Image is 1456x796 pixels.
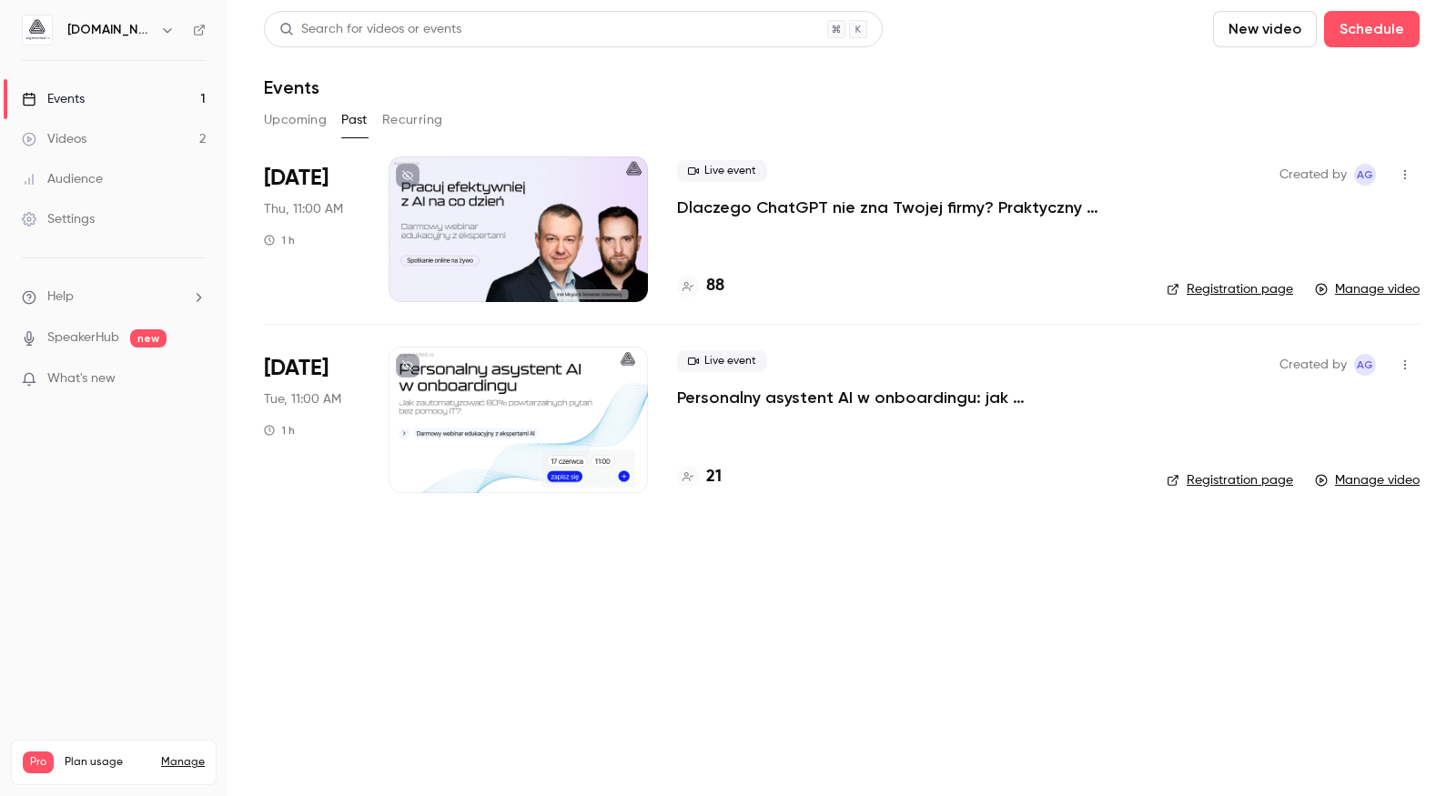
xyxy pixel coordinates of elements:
[382,106,443,135] button: Recurring
[1315,471,1420,489] a: Manage video
[264,200,343,218] span: Thu, 11:00 AM
[130,329,167,348] span: new
[677,274,724,298] a: 88
[1279,354,1347,376] span: Created by
[1324,11,1420,47] button: Schedule
[264,233,295,247] div: 1 h
[677,465,722,489] a: 21
[677,350,767,372] span: Live event
[47,369,116,388] span: What's new
[1315,280,1420,298] a: Manage video
[677,196,1137,218] a: Dlaczego ChatGPT nie zna Twojej firmy? Praktyczny przewodnik przygotowania wiedzy firmowej jako k...
[1167,471,1293,489] a: Registration page
[279,20,461,39] div: Search for videos or events
[677,160,767,182] span: Live event
[341,106,368,135] button: Past
[161,755,205,770] a: Manage
[22,210,95,228] div: Settings
[22,287,206,307] li: help-dropdown-opener
[264,164,329,193] span: [DATE]
[23,15,52,45] img: aigmented.io
[22,170,103,188] div: Audience
[1357,354,1373,376] span: AG
[264,347,359,492] div: Jun 17 Tue, 11:00 AM (Europe/Berlin)
[47,328,119,348] a: SpeakerHub
[22,130,86,148] div: Videos
[1279,164,1347,186] span: Created by
[264,106,327,135] button: Upcoming
[264,423,295,438] div: 1 h
[1354,354,1376,376] span: Aleksandra Grabarska
[677,387,1137,408] a: Personalny asystent AI w onboardingu: jak zautomatyzować 80% powtarzalnych pytań bez pomocy IT?
[1167,280,1293,298] a: Registration page
[1357,164,1373,186] span: AG
[1213,11,1317,47] button: New video
[706,274,724,298] h4: 88
[22,90,85,108] div: Events
[264,156,359,302] div: Jul 31 Thu, 11:00 AM (Europe/Warsaw)
[23,751,54,773] span: Pro
[47,287,74,307] span: Help
[264,76,319,98] h1: Events
[65,755,150,770] span: Plan usage
[264,354,329,383] span: [DATE]
[1354,164,1376,186] span: Aleksandra Grabarska
[264,390,341,408] span: Tue, 11:00 AM
[67,21,153,39] h6: [DOMAIN_NAME]
[706,465,722,489] h4: 21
